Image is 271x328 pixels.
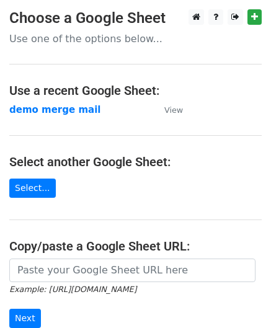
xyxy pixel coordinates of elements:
small: Example: [URL][DOMAIN_NAME] [9,285,136,294]
a: Select... [9,179,56,198]
input: Paste your Google Sheet URL here [9,259,255,282]
p: Use one of the options below... [9,32,262,45]
a: View [152,104,183,115]
a: demo merge mail [9,104,100,115]
h4: Use a recent Google Sheet: [9,83,262,98]
small: View [164,105,183,115]
h4: Select another Google Sheet: [9,154,262,169]
h3: Choose a Google Sheet [9,9,262,27]
h4: Copy/paste a Google Sheet URL: [9,239,262,254]
input: Next [9,309,41,328]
